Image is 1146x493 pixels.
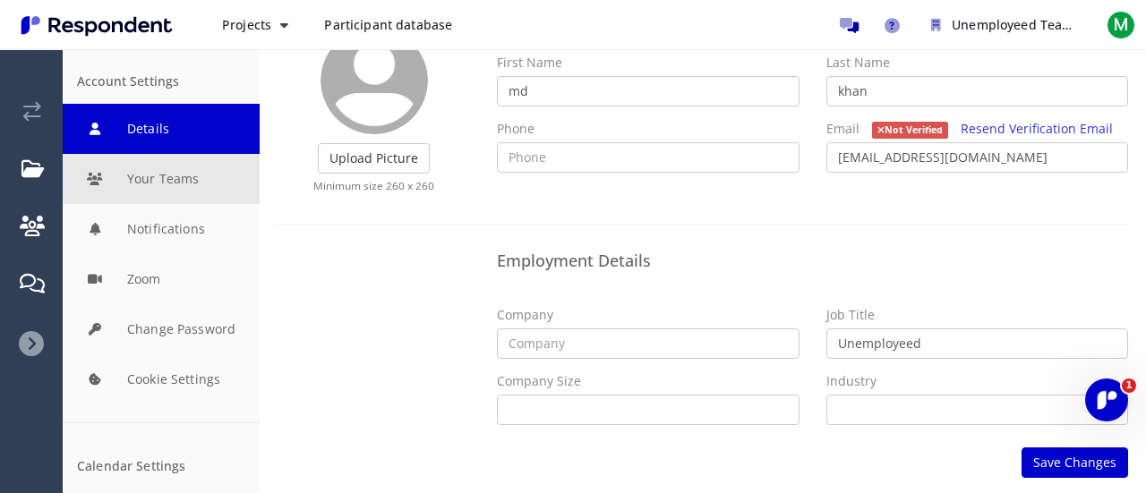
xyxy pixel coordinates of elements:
div: Account Settings [77,74,245,89]
img: user_avatar_128.png [321,27,428,134]
p: Minimum size 260 x 260 [278,178,470,193]
label: Job Title [826,306,875,324]
button: Cookie Settings [63,354,260,404]
button: Your Teams [63,154,260,204]
span: 1 [1122,378,1136,393]
span: Email [826,120,859,137]
label: Company Size [497,372,581,390]
label: Upload Picture [318,143,430,174]
a: Resend Verification Email [961,120,1113,137]
input: Company [497,328,800,359]
img: Respondent [14,11,179,40]
button: Projects [208,9,303,41]
button: Zoom [63,254,260,304]
button: M [1103,9,1139,41]
button: Save Changes [1022,447,1128,478]
a: Participant database [310,9,466,41]
label: Phone [497,120,535,138]
span: Projects [222,16,271,33]
input: Email [826,142,1129,173]
button: Unemployeed Team [917,9,1096,41]
label: First Name [497,54,562,72]
a: Message participants [831,7,867,43]
label: Industry [826,372,877,390]
label: Last Name [826,54,890,72]
label: Company [497,306,553,324]
button: Notifications [63,204,260,254]
button: Change Password [63,304,260,354]
span: Not Verified [872,122,949,139]
span: Unemployeed Team [952,16,1073,33]
input: First Name [497,76,800,106]
button: Details [63,104,260,154]
div: Calendar Settings [77,459,245,474]
span: Participant database [324,16,452,33]
input: Last Name [826,76,1129,106]
span: M [1107,11,1135,39]
input: Phone [497,142,800,173]
h4: Employment Details [497,252,1128,270]
iframe: Intercom live chat [1085,378,1128,421]
input: Job Title [826,328,1129,359]
a: Help and support [874,7,910,43]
